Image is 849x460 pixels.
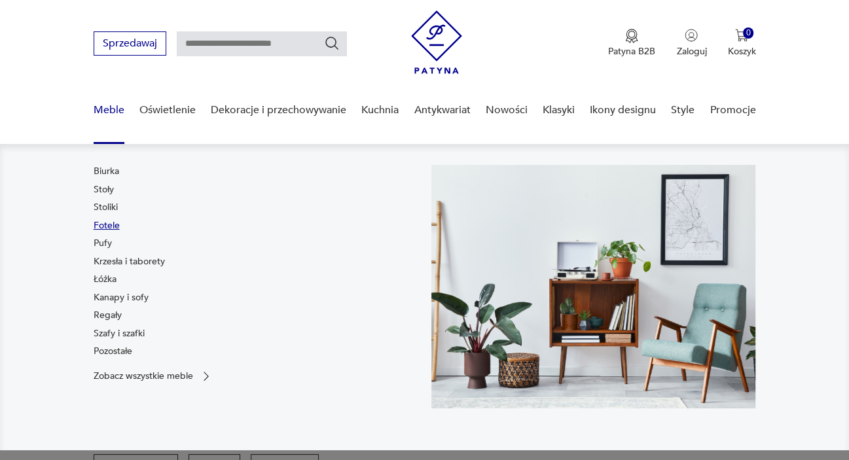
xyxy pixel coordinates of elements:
a: Oświetlenie [139,85,196,135]
img: Patyna - sklep z meblami i dekoracjami vintage [411,10,462,74]
button: Sprzedawaj [94,31,166,56]
a: Style [671,85,695,135]
a: Kuchnia [361,85,399,135]
img: 969d9116629659dbb0bd4e745da535dc.jpg [431,165,756,408]
div: 0 [743,27,754,39]
a: Zobacz wszystkie meble [94,370,213,383]
a: Nowości [486,85,528,135]
a: Biurka [94,165,119,178]
img: Ikona koszyka [735,29,748,42]
a: Łóżka [94,273,117,286]
a: Pufy [94,237,112,250]
p: Koszyk [727,45,755,58]
a: Klasyki [543,85,575,135]
button: Szukaj [324,35,340,51]
a: Meble [94,85,124,135]
a: Stoliki [94,201,118,214]
img: Ikona medalu [625,29,638,43]
a: Antykwariat [414,85,470,135]
a: Ikony designu [590,85,656,135]
p: Zaloguj [676,45,706,58]
a: Kanapy i sofy [94,291,149,304]
a: Stoły [94,183,114,196]
a: Promocje [710,85,755,135]
a: Dekoracje i przechowywanie [211,85,346,135]
a: Szafy i szafki [94,327,145,340]
button: Patyna B2B [608,29,655,58]
a: Krzesła i taborety [94,255,165,268]
a: Pozostałe [94,345,132,358]
a: Fotele [94,219,120,232]
img: Ikonka użytkownika [685,29,698,42]
button: Zaloguj [676,29,706,58]
p: Patyna B2B [608,45,655,58]
a: Sprzedawaj [94,40,166,49]
a: Regały [94,309,122,322]
a: Ikona medaluPatyna B2B [608,29,655,58]
button: 0Koszyk [727,29,755,58]
p: Zobacz wszystkie meble [94,372,193,380]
